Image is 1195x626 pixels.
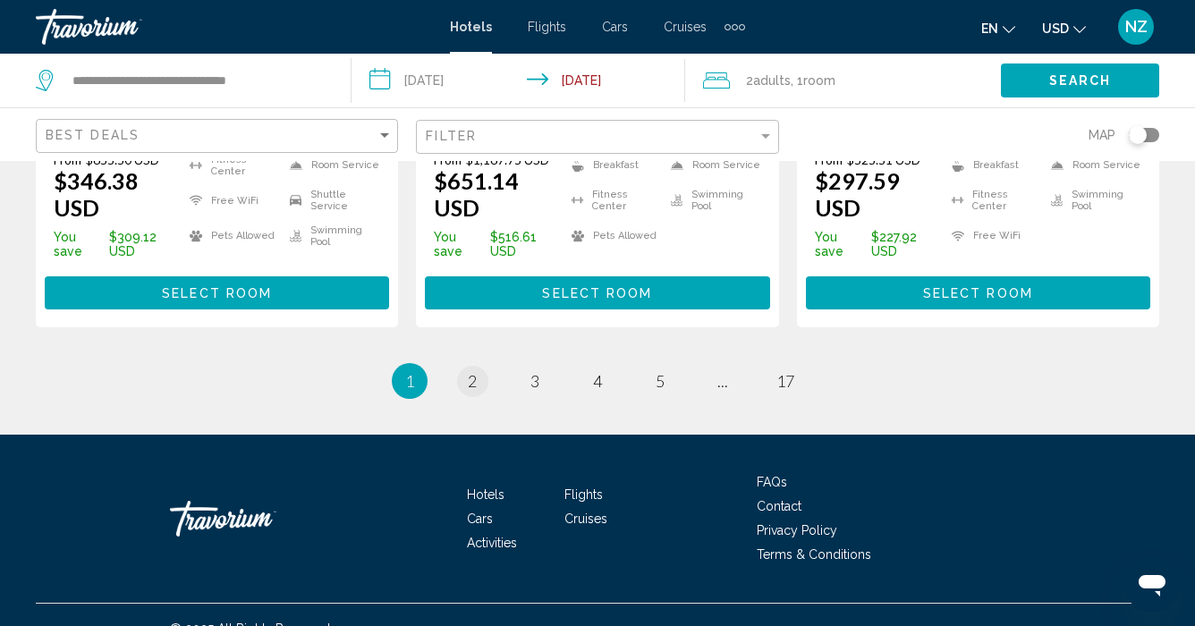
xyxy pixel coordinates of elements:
[656,371,665,391] span: 5
[45,281,389,300] a: Select Room
[281,152,380,179] li: Room Service
[434,230,562,258] p: $516.61 USD
[450,20,492,34] a: Hotels
[717,371,728,391] span: ...
[1049,74,1112,89] span: Search
[564,512,607,526] a: Cruises
[46,129,393,144] mat-select: Sort by
[725,13,745,41] button: Extra navigation items
[467,512,493,526] a: Cars
[981,21,998,36] span: en
[181,223,280,250] li: Pets Allowed
[602,20,628,34] a: Cars
[1042,15,1086,41] button: Change currency
[664,20,707,34] a: Cruises
[815,230,943,258] p: $227.92 USD
[757,499,801,513] a: Contact
[46,128,140,142] span: Best Deals
[662,187,761,214] li: Swimming Pool
[1125,18,1148,36] span: NZ
[542,286,652,300] span: Select Room
[563,187,662,214] li: Fitness Center
[563,223,662,250] li: Pets Allowed
[54,230,105,258] span: You save
[815,167,900,221] ins: $297.59 USD
[425,281,769,300] a: Select Room
[1089,123,1115,148] span: Map
[467,536,517,550] a: Activities
[352,54,685,107] button: Check-in date: Sep 7, 2025 Check-out date: Sep 12, 2025
[563,152,662,179] li: Breakfast
[815,230,867,258] span: You save
[1113,8,1159,46] button: User Menu
[467,487,504,502] a: Hotels
[776,371,794,391] span: 17
[434,167,519,221] ins: $651.14 USD
[593,371,602,391] span: 4
[791,68,835,93] span: , 1
[416,119,778,156] button: Filter
[981,15,1015,41] button: Change language
[753,73,791,88] span: Adults
[36,9,432,45] a: Travorium
[757,475,787,489] a: FAQs
[806,276,1150,309] button: Select Room
[434,230,486,258] span: You save
[530,371,539,391] span: 3
[746,68,791,93] span: 2
[806,281,1150,300] a: Select Room
[425,276,769,309] button: Select Room
[281,187,380,214] li: Shuttle Service
[685,54,1001,107] button: Travelers: 2 adults, 0 children
[943,187,1042,214] li: Fitness Center
[162,286,272,300] span: Select Room
[943,152,1042,179] li: Breakfast
[54,167,139,221] ins: $346.38 USD
[281,223,380,250] li: Swimming Pool
[923,286,1033,300] span: Select Room
[662,152,761,179] li: Room Service
[1001,63,1159,97] button: Search
[757,547,871,562] a: Terms & Conditions
[54,230,181,258] p: $309.12 USD
[45,276,389,309] button: Select Room
[803,73,835,88] span: Room
[528,20,566,34] a: Flights
[1123,554,1181,612] iframe: Кнопка запуска окна обмена сообщениями
[943,223,1042,250] li: Free WiFi
[757,523,837,537] a: Privacy Policy
[1042,152,1141,179] li: Room Service
[170,492,349,546] a: Travorium
[468,371,477,391] span: 2
[1042,21,1069,36] span: USD
[1115,127,1159,143] button: Toggle map
[405,371,414,391] span: 1
[36,363,1159,399] ul: Pagination
[1042,187,1141,214] li: Swimming Pool
[426,129,477,143] span: Filter
[181,187,280,214] li: Free WiFi
[564,487,603,502] a: Flights
[181,152,280,179] li: Fitness Center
